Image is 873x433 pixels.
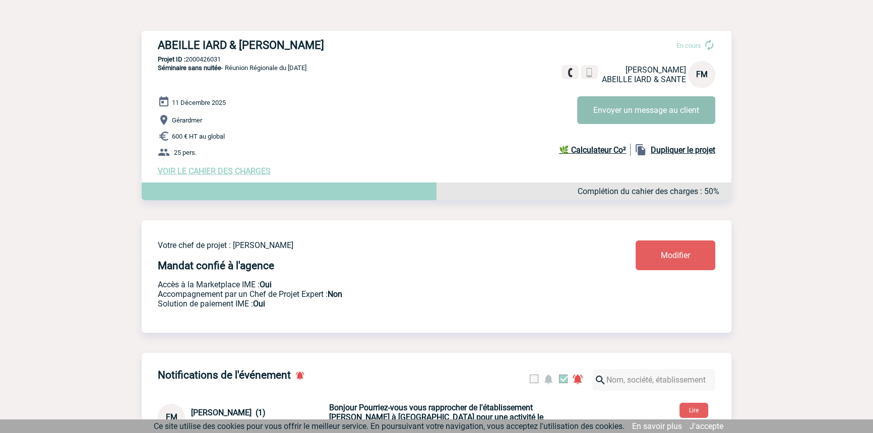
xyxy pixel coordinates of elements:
h4: Mandat confié à l'agence [158,260,274,272]
p: 2000426031 [142,55,731,63]
a: FM [PERSON_NAME] (1) ABEILLE IARD & SANTE Bonjour Pourriez-vous vous rapprocher de l'établissemen... [158,412,566,421]
button: Lire [679,403,708,418]
span: 11 Décembre 2025 [172,99,226,106]
p: Votre chef de projet : [PERSON_NAME] [158,240,576,250]
b: Dupliquer le projet [651,145,715,155]
img: fixe.png [566,68,575,77]
span: 600 € HT au global [172,133,225,140]
b: 🌿 Calculateur Co² [559,145,626,155]
span: Gérardmer [172,116,202,124]
span: Modifier [661,251,690,260]
span: Ce site utilise des cookies pour vous offrir le meilleur service. En poursuivant votre navigation... [154,421,625,431]
span: FM [166,412,177,422]
a: Lire [671,405,716,414]
b: Oui [260,280,272,289]
button: Envoyer un message au client [577,96,715,124]
a: En savoir plus [632,421,682,431]
img: file_copy-black-24dp.png [635,144,647,156]
p: Prestation payante [158,289,576,299]
span: FM [696,70,708,79]
h3: ABEILLE IARD & [PERSON_NAME] [158,39,460,51]
p: Conformité aux process achat client, Prise en charge de la facturation, Mutualisation de plusieur... [158,299,576,308]
a: 🌿 Calculateur Co² [559,144,631,156]
span: Séminaire sans nuitée [158,64,221,72]
img: portable.png [585,68,594,77]
b: Projet ID : [158,55,185,63]
a: J'accepte [690,421,723,431]
span: 25 pers. [174,149,197,156]
span: - Réunion Régionale du [DATE] [158,64,306,72]
b: Non [328,289,342,299]
span: En cours [676,42,701,49]
div: Conversation privée : Client - Agence [158,404,327,431]
h4: Notifications de l'événement [158,369,291,381]
span: [PERSON_NAME] [626,65,686,75]
a: VOIR LE CAHIER DES CHARGES [158,166,271,176]
b: Oui [253,299,265,308]
span: ABEILLE IARD & SANTE [602,75,686,84]
b: Bonjour Pourriez-vous vous rapprocher de l'établissement [PERSON_NAME] à [GEOGRAPHIC_DATA] pour u... [329,403,543,431]
p: Accès à la Marketplace IME : [158,280,576,289]
span: [PERSON_NAME] (1) [191,408,266,417]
